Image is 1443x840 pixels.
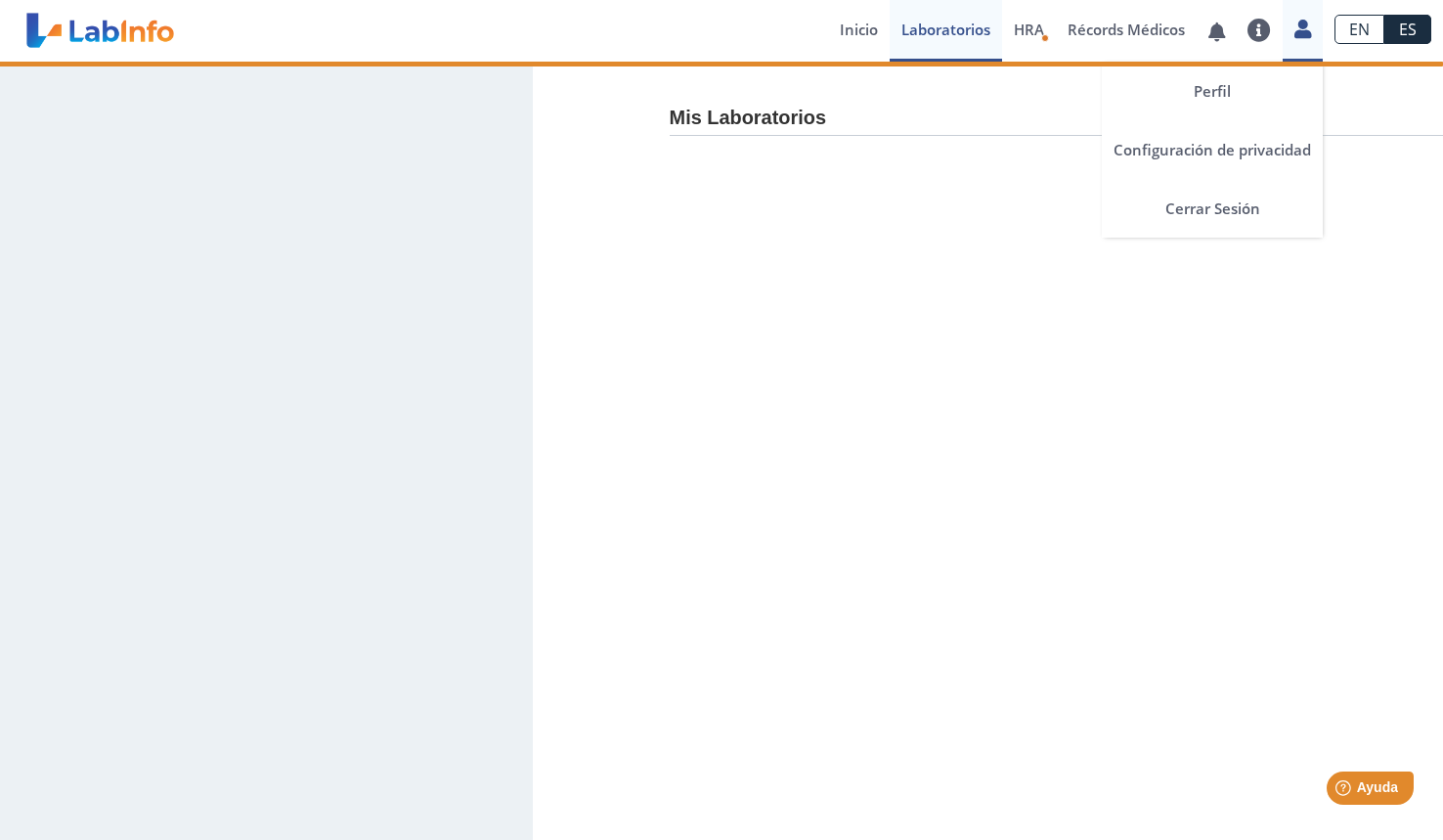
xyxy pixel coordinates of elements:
[670,107,826,130] h4: Mis Laboratorios
[1102,120,1323,179] a: Configuración de privacidad
[1334,15,1384,44] a: EN
[1014,20,1044,39] span: HRA
[1384,15,1431,44] a: ES
[1102,179,1323,238] a: Cerrar Sesión
[1102,62,1323,120] a: Perfil
[1269,764,1421,818] iframe: Help widget launcher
